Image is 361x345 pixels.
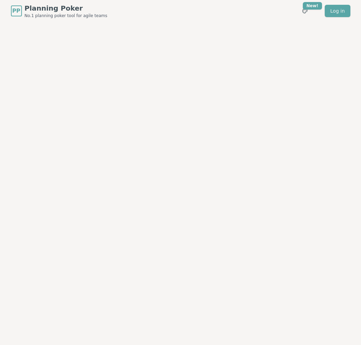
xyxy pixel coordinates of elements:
[299,5,311,17] button: New!
[25,3,107,13] span: Planning Poker
[325,5,350,17] a: Log in
[12,7,20,15] span: PP
[11,3,107,18] a: PPPlanning PokerNo.1 planning poker tool for agile teams
[303,2,322,10] div: New!
[25,13,107,18] span: No.1 planning poker tool for agile teams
